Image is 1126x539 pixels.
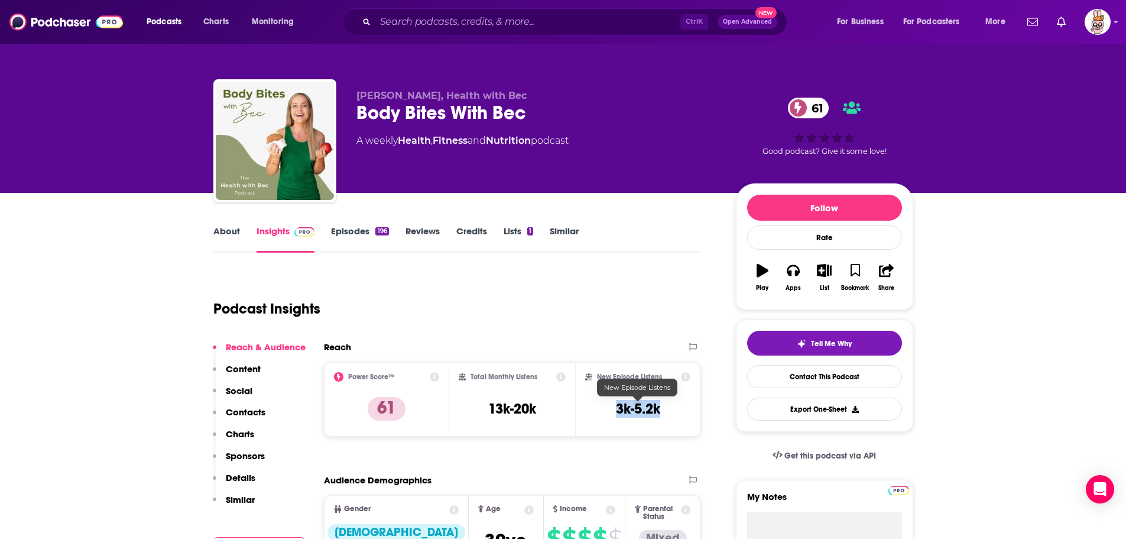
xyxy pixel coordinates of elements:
[324,341,351,353] h2: Reach
[895,12,977,31] button: open menu
[747,331,902,356] button: tell me why sparkleTell Me Why
[811,339,852,348] span: Tell Me Why
[213,300,320,318] h1: Podcast Insights
[778,256,809,299] button: Apps
[348,373,394,381] h2: Power Score™
[9,11,123,33] img: Podchaser - Follow, Share and Rate Podcasts
[257,225,315,253] a: InsightsPodchaser Pro
[213,406,265,428] button: Contacts
[213,428,254,450] button: Charts
[356,134,569,148] div: A weekly podcast
[527,227,533,235] div: 1
[800,98,829,118] span: 61
[213,225,240,253] a: About
[643,505,679,521] span: Parental Status
[1085,9,1111,35] span: Logged in as Nouel
[809,256,839,299] button: List
[756,285,768,292] div: Play
[470,373,537,381] h2: Total Monthly Listens
[433,135,468,146] a: Fitness
[829,12,898,31] button: open menu
[226,385,252,396] p: Social
[252,14,294,30] span: Monitoring
[841,285,869,292] div: Bookmark
[820,285,829,292] div: List
[213,472,255,494] button: Details
[488,400,536,418] h3: 13k-20k
[294,227,315,237] img: Podchaser Pro
[837,14,884,30] span: For Business
[331,225,388,253] a: Episodes196
[368,397,405,421] p: 61
[1085,9,1111,35] img: User Profile
[354,8,799,35] div: Search podcasts, credits, & more...
[888,486,909,495] img: Podchaser Pro
[755,7,777,18] span: New
[147,14,181,30] span: Podcasts
[747,256,778,299] button: Play
[718,15,777,29] button: Open AdvancedNew
[871,256,901,299] button: Share
[747,225,902,250] div: Rate
[138,12,197,31] button: open menu
[1086,475,1114,504] div: Open Intercom Messenger
[375,227,388,235] div: 196
[226,494,255,505] p: Similar
[840,256,871,299] button: Bookmark
[226,472,255,483] p: Details
[878,285,894,292] div: Share
[244,12,309,31] button: open menu
[213,363,261,385] button: Content
[1023,12,1043,32] a: Show notifications dropdown
[1052,12,1070,32] a: Show notifications dropdown
[226,450,265,461] p: Sponsors
[747,195,902,221] button: Follow
[616,400,660,418] h3: 3k-5.2k
[680,14,708,30] span: Ctrl K
[196,12,236,31] a: Charts
[398,135,431,146] a: Health
[597,373,662,381] h2: New Episode Listens
[604,383,670,392] span: New Episode Listens
[747,491,902,512] label: My Notes
[504,225,533,253] a: Lists1
[226,363,261,375] p: Content
[788,98,829,118] a: 61
[797,339,806,348] img: tell me why sparkle
[985,14,1005,30] span: More
[736,90,913,163] div: 61Good podcast? Give it some love!
[356,90,527,101] span: [PERSON_NAME], Health with Bec
[1085,9,1111,35] button: Show profile menu
[375,12,680,31] input: Search podcasts, credits, & more...
[786,285,801,292] div: Apps
[344,505,371,513] span: Gender
[456,225,487,253] a: Credits
[723,19,772,25] span: Open Advanced
[324,475,431,486] h2: Audience Demographics
[431,135,433,146] span: ,
[888,484,909,495] a: Pro website
[213,341,306,363] button: Reach & Audience
[213,385,252,407] button: Social
[747,398,902,421] button: Export One-Sheet
[747,365,902,388] a: Contact This Podcast
[903,14,960,30] span: For Podcasters
[216,82,334,200] img: Body Bites With Bec
[405,225,440,253] a: Reviews
[203,14,229,30] span: Charts
[213,494,255,516] button: Similar
[226,341,306,353] p: Reach & Audience
[560,505,587,513] span: Income
[468,135,486,146] span: and
[226,428,254,440] p: Charts
[226,406,265,418] p: Contacts
[763,441,886,470] a: Get this podcast via API
[762,147,887,156] span: Good podcast? Give it some love!
[550,225,579,253] a: Similar
[784,451,876,461] span: Get this podcast via API
[977,12,1020,31] button: open menu
[213,450,265,472] button: Sponsors
[486,505,501,513] span: Age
